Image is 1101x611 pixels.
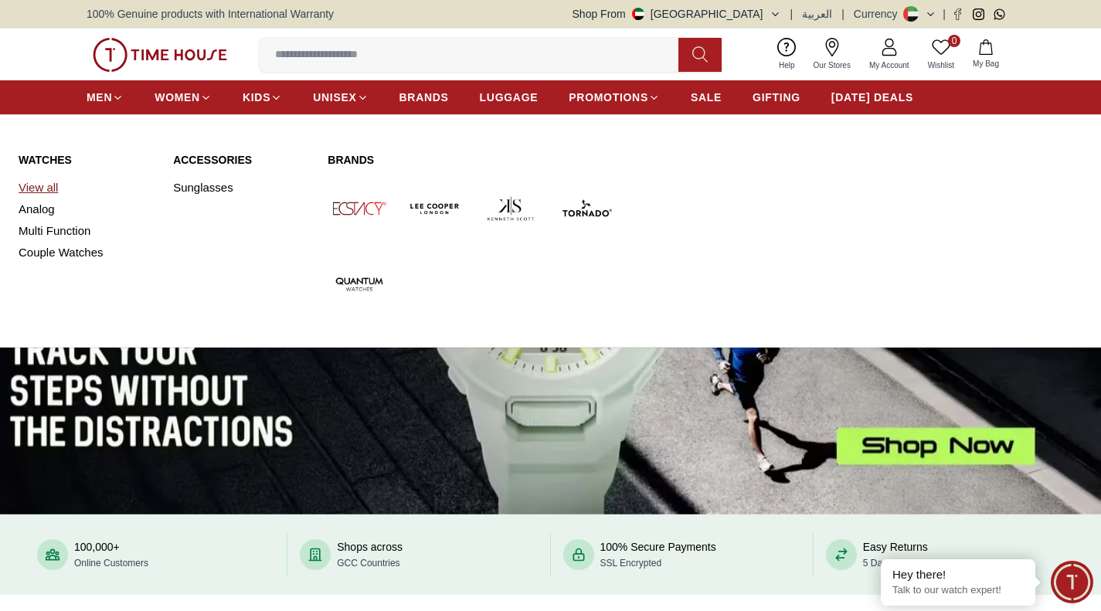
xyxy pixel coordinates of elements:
span: 100% Genuine products with International Warranty [87,6,334,22]
span: WOMEN [155,90,200,105]
a: 0Wishlist [919,35,963,74]
div: Hey there! [892,567,1024,582]
img: United Arab Emirates [632,8,644,20]
img: Kenneth Scott [479,177,542,240]
button: Shop From[GEOGRAPHIC_DATA] [573,6,781,22]
div: Currency [854,6,904,22]
a: Facebook [952,8,963,20]
span: KIDS [243,90,270,105]
span: SALE [691,90,722,105]
a: View all [19,177,155,199]
img: ... [93,38,227,72]
span: Wishlist [922,59,960,71]
img: Lee Cooper [403,177,467,240]
a: Analog [19,199,155,220]
a: Multi Function [19,220,155,242]
a: Whatsapp [994,8,1005,20]
a: GIFTING [753,83,800,111]
span: | [943,6,946,22]
span: PROMOTIONS [569,90,648,105]
span: Online Customers [74,558,148,569]
div: 100,000+ [74,539,148,570]
span: My Bag [967,58,1005,70]
div: Easy Returns [863,539,940,570]
span: UNISEX [313,90,356,105]
a: Brands [328,152,618,168]
a: WOMEN [155,83,212,111]
a: [DATE] DEALS [831,83,913,111]
a: Watches [19,152,155,168]
span: My Account [863,59,916,71]
a: LUGGAGE [480,83,539,111]
span: LUGGAGE [480,90,539,105]
a: Couple Watches [19,242,155,263]
span: Help [773,59,801,71]
a: Accessories [173,152,309,168]
a: PROMOTIONS [569,83,660,111]
img: Ecstacy [328,177,391,240]
span: GCC Countries [337,558,399,569]
span: [DATE] DEALS [831,90,913,105]
button: العربية [802,6,832,22]
a: KIDS [243,83,282,111]
img: Tornado [555,177,618,240]
span: BRANDS [399,90,449,105]
a: MEN [87,83,124,111]
a: Sunglasses [173,177,309,199]
a: Help [770,35,804,74]
span: 0 [948,35,960,47]
span: SSL Encrypted [600,558,662,569]
a: SALE [691,83,722,111]
span: GIFTING [753,90,800,105]
span: Our Stores [807,59,857,71]
a: Our Stores [804,35,860,74]
span: 5 Days Exchange* [863,558,940,569]
button: My Bag [963,36,1008,73]
a: UNISEX [313,83,368,111]
img: Quantum [328,253,391,316]
div: Chat Widget [1051,561,1093,603]
a: Instagram [973,8,984,20]
span: | [841,6,844,22]
span: | [790,6,793,22]
div: 100% Secure Payments [600,539,716,570]
div: Shops across [337,539,403,570]
p: Talk to our watch expert! [892,584,1024,597]
a: BRANDS [399,83,449,111]
span: MEN [87,90,112,105]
